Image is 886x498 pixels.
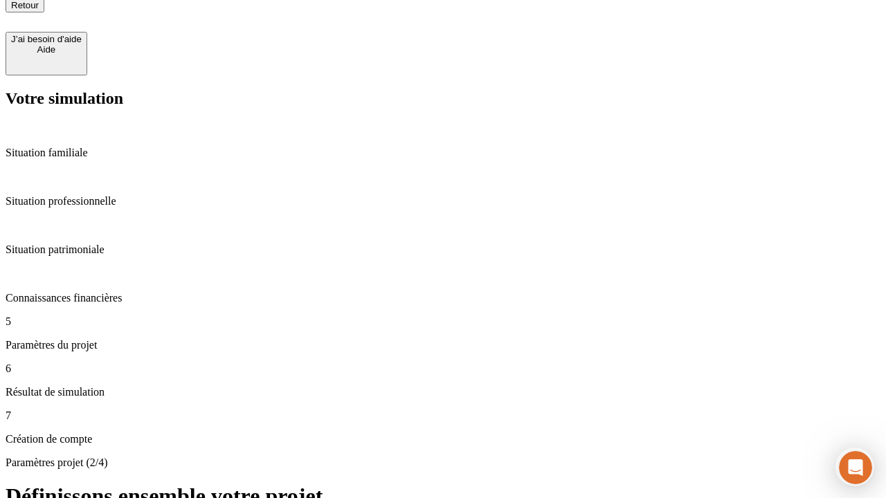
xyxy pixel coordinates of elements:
[6,409,880,422] p: 7
[6,339,880,351] p: Paramètres du projet
[6,89,880,108] h2: Votre simulation
[835,448,874,486] iframe: Intercom live chat discovery launcher
[6,292,880,304] p: Connaissances financières
[839,451,872,484] iframe: Intercom live chat
[6,147,880,159] p: Situation familiale
[6,32,87,75] button: J’ai besoin d'aideAide
[6,243,880,256] p: Situation patrimoniale
[6,433,880,445] p: Création de compte
[11,34,82,44] div: J’ai besoin d'aide
[6,456,880,469] p: Paramètres projet (2/4)
[6,362,880,375] p: 6
[6,315,880,328] p: 5
[6,195,880,207] p: Situation professionnelle
[6,386,880,398] p: Résultat de simulation
[11,44,82,55] div: Aide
